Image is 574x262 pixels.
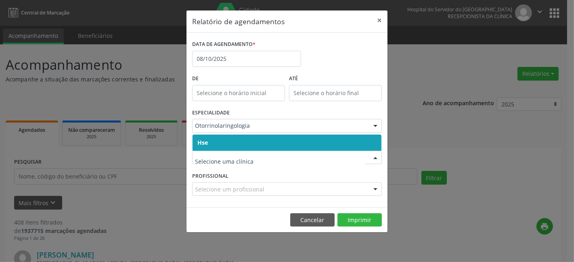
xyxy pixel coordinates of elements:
[192,170,228,182] label: PROFISSIONAL
[337,213,382,227] button: Imprimir
[192,85,285,101] input: Selecione o horário inicial
[289,73,382,85] label: ATÉ
[192,51,301,67] input: Selecione uma data ou intervalo
[195,185,264,193] span: Selecione um profissional
[371,10,388,30] button: Close
[290,213,335,227] button: Cancelar
[195,122,365,130] span: Otorrinolaringologia
[197,139,208,146] span: Hse
[192,38,256,51] label: DATA DE AGENDAMENTO
[192,16,285,27] h5: Relatório de agendamentos
[289,85,382,101] input: Selecione o horário final
[195,154,365,170] input: Selecione uma clínica
[192,73,285,85] label: De
[192,107,230,119] label: ESPECIALIDADE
